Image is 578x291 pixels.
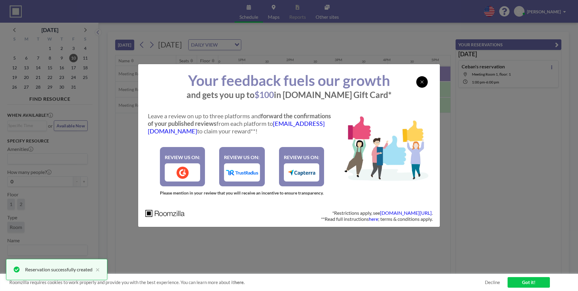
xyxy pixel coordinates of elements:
[234,280,245,285] a: here.
[93,266,100,273] button: close
[226,170,258,175] img: trustRadius.81b617c5.png
[321,210,433,222] p: *Restrictions apply, see . **Read full instructions ; terms & conditions apply.
[219,147,265,186] a: REVIEW US ON:
[25,266,93,273] div: Reservation successfully created
[255,90,274,100] span: $100
[380,210,432,216] a: [DOMAIN_NAME][URL]
[148,120,325,135] a: [EMAIL_ADDRESS][DOMAIN_NAME]
[160,147,205,186] a: REVIEW US ON:
[145,90,433,100] p: and gets you up to in [DOMAIN_NAME] Gift Card*
[279,147,324,186] a: REVIEW US ON:
[508,277,550,288] a: Got it!
[9,280,485,285] span: Roomzilla requires cookies to work properly and provide you with the best experience. You can lea...
[145,71,433,90] h1: Your feedback fuels our growth
[177,167,189,179] img: g2.1ce85328.png
[145,190,339,196] p: Please mention in your review that you will receive an incentive to ensure transparency.
[485,280,500,285] a: Decline
[148,112,336,135] p: Leave a review on up to three platforms and from each platform to to claim your reward**!
[148,112,331,127] strong: forward the confirmations of your published reviews
[145,210,185,217] img: roomzilla_logo.ca280765.svg
[288,170,315,176] img: capterra.186efaef.png
[369,216,378,222] a: here
[339,110,433,182] img: banner.d29272e4.webp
